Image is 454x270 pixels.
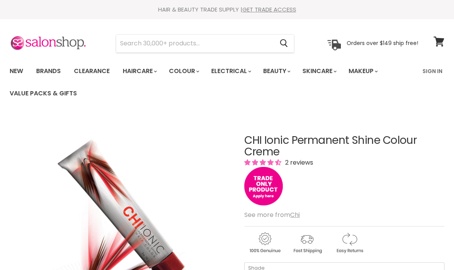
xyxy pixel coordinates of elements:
h1: CHI Ionic Permanent Shine Colour Creme [244,135,444,158]
a: Sign In [418,63,447,79]
a: Haircare [117,63,162,79]
img: genuine.gif [244,231,285,255]
button: Search [274,35,294,52]
a: Makeup [343,63,382,79]
a: Colour [163,63,204,79]
a: Beauty [257,63,295,79]
span: 2 reviews [283,158,313,167]
a: Electrical [205,63,256,79]
a: GET TRADE ACCESS [242,5,296,13]
a: Chi [290,210,300,219]
a: Value Packs & Gifts [4,85,83,102]
p: Orders over $149 ship free! [347,40,418,47]
img: returns.gif [329,231,370,255]
a: Skincare [297,63,341,79]
form: Product [116,34,294,53]
a: New [4,63,29,79]
span: 4.50 stars [244,158,283,167]
input: Search [116,35,274,52]
a: Clearance [68,63,115,79]
iframe: Gorgias live chat messenger [416,234,446,262]
span: See more from [244,210,300,219]
img: tradeonly_small.jpg [244,167,283,205]
ul: Main menu [4,60,418,105]
img: shipping.gif [287,231,327,255]
a: Brands [30,63,67,79]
